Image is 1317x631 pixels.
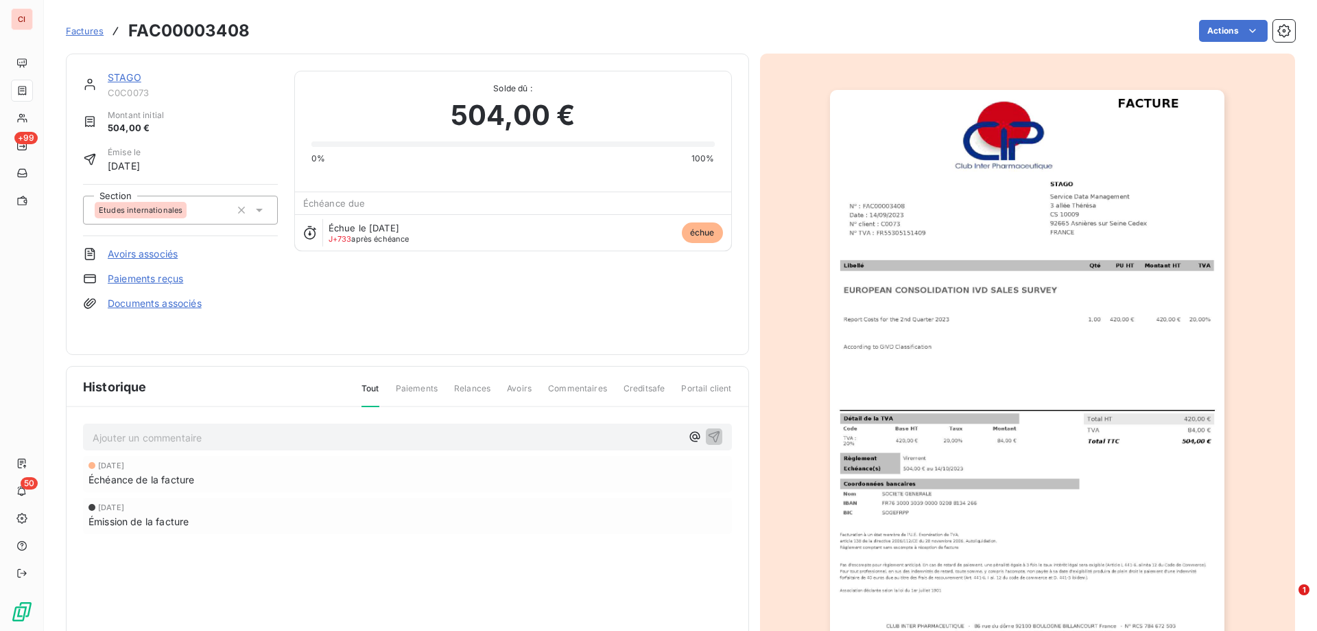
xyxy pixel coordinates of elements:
iframe: Intercom live chat [1270,584,1303,617]
span: Échue le [DATE] [329,222,399,233]
span: Portail client [681,382,731,406]
span: Échéance due [303,198,366,209]
img: Logo LeanPay [11,601,33,623]
span: +99 [14,132,38,144]
span: Factures [66,25,104,36]
span: C0C0073 [108,87,278,98]
span: [DATE] [98,461,124,470]
span: Émission de la facture [88,514,189,529]
span: Historique [83,378,147,396]
span: Montant initial [108,109,164,122]
span: échue [682,222,723,243]
span: Etudes internationales [99,206,182,214]
span: Avoirs [507,382,532,406]
span: 0% [311,152,325,165]
span: Creditsafe [624,382,665,406]
span: 1 [1298,584,1309,595]
span: J+733 [329,234,352,244]
span: Paiements [396,382,438,406]
span: Commentaires [548,382,607,406]
span: après échéance [329,235,410,243]
a: STAGO [108,71,141,83]
span: Relances [454,382,490,406]
span: 504,00 € [451,95,575,136]
div: CI [11,8,33,30]
span: 504,00 € [108,122,164,135]
span: 50 [21,477,38,490]
span: Solde dû : [311,82,715,95]
a: Documents associés [108,297,202,310]
a: Paiements reçus [108,272,183,286]
span: [DATE] [108,159,141,173]
span: Émise le [108,146,141,159]
span: [DATE] [98,503,124,512]
span: Échéance de la facture [88,472,194,487]
button: Actions [1199,20,1268,42]
a: Factures [66,24,104,38]
a: Avoirs associés [108,247,178,261]
span: Tout [361,382,379,407]
span: 100% [691,152,715,165]
h3: FAC00003408 [128,19,250,43]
